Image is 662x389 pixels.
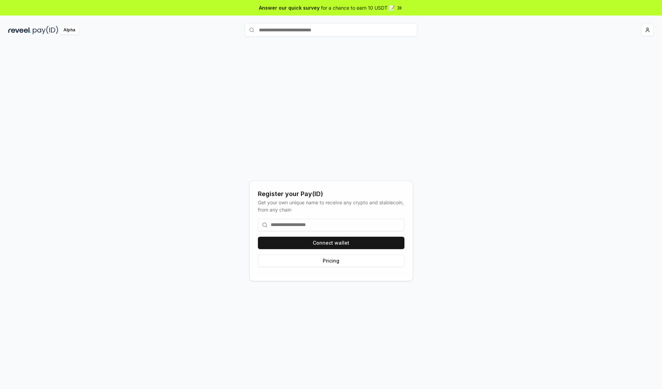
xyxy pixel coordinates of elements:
span: Answer our quick survey [259,4,320,11]
span: for a chance to earn 10 USDT 📝 [321,4,395,11]
img: pay_id [33,26,58,34]
button: Connect wallet [258,237,404,249]
img: reveel_dark [8,26,31,34]
button: Pricing [258,255,404,267]
div: Register your Pay(ID) [258,189,404,199]
div: Alpha [60,26,79,34]
div: Get your own unique name to receive any crypto and stablecoin, from any chain [258,199,404,213]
